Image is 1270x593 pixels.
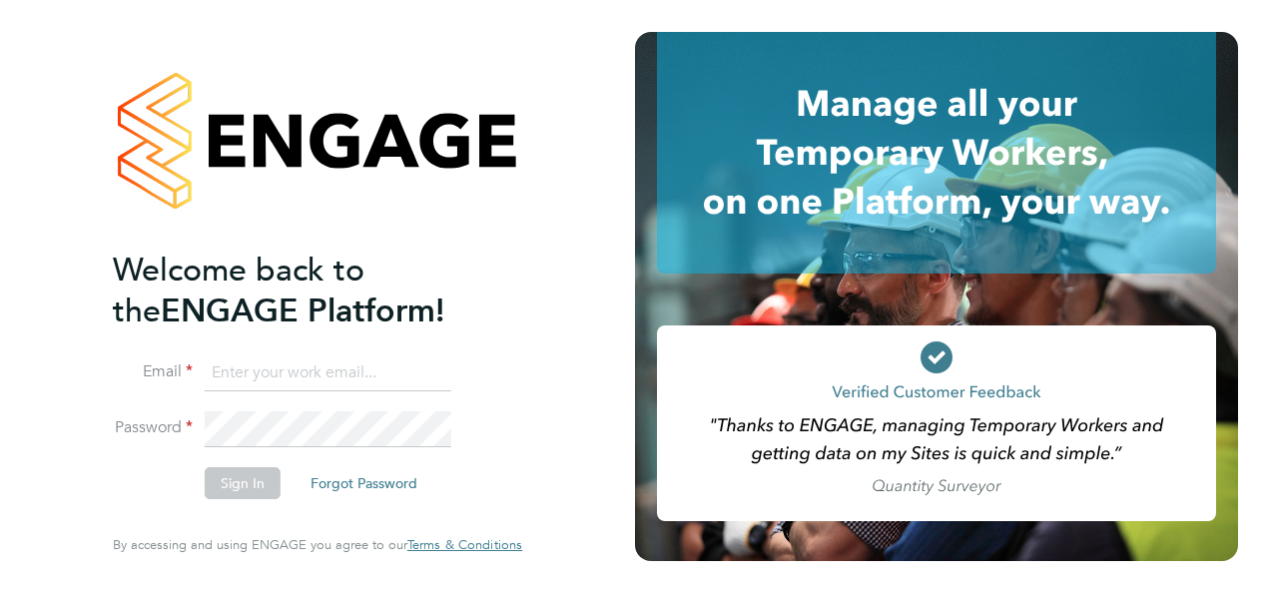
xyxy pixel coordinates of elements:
[113,361,193,382] label: Email
[295,467,433,499] button: Forgot Password
[205,467,281,499] button: Sign In
[407,537,522,553] a: Terms & Conditions
[113,250,502,331] h2: ENGAGE Platform!
[113,417,193,438] label: Password
[113,251,364,330] span: Welcome back to the
[113,536,522,553] span: By accessing and using ENGAGE you agree to our
[407,536,522,553] span: Terms & Conditions
[205,355,451,391] input: Enter your work email...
